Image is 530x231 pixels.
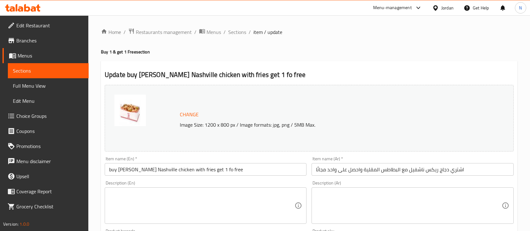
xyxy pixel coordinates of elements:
[136,28,192,36] span: Restaurants management
[16,157,84,165] span: Menu disclaimer
[3,220,19,228] span: Version:
[3,139,89,154] a: Promotions
[3,108,89,124] a: Choice Groups
[312,163,513,176] input: Enter name Ar
[105,163,306,176] input: Enter name En
[249,28,251,36] li: /
[8,93,89,108] a: Edit Menu
[441,4,454,11] div: Jordan
[16,203,84,210] span: Grocery Checklist
[19,220,29,228] span: 1.0.0
[13,67,84,74] span: Sections
[194,28,196,36] li: /
[253,28,282,36] span: item / update
[16,188,84,195] span: Coverage Report
[3,154,89,169] a: Menu disclaimer
[3,124,89,139] a: Coupons
[16,22,84,29] span: Edit Restaurant
[16,127,84,135] span: Coupons
[3,18,89,33] a: Edit Restaurant
[3,33,89,48] a: Branches
[16,112,84,120] span: Choice Groups
[3,48,89,63] a: Menus
[519,4,522,11] span: N
[8,63,89,78] a: Sections
[16,37,84,44] span: Branches
[8,78,89,93] a: Full Menu View
[13,82,84,90] span: Full Menu View
[114,95,146,126] img: 941a99d90a7f4c1ebba9a00fd638924887641850423.jpg
[228,28,246,36] a: Sections
[16,142,84,150] span: Promotions
[373,4,412,12] div: Menu-management
[16,173,84,180] span: Upsell
[128,28,192,36] a: Restaurants management
[207,28,221,36] span: Menus
[177,121,469,129] p: Image Size: 1200 x 800 px / Image formats: jpg, png / 5MB Max.
[18,52,84,59] span: Menus
[101,49,517,55] h4: Buy 1 & get 1 Free section
[177,108,201,121] button: Change
[199,28,221,36] a: Menus
[180,110,199,119] span: Change
[224,28,226,36] li: /
[105,70,514,80] h2: Update buy [PERSON_NAME] Nashville chicken with fries get 1 fo free
[101,28,517,36] nav: breadcrumb
[13,97,84,105] span: Edit Menu
[124,28,126,36] li: /
[3,184,89,199] a: Coverage Report
[101,28,121,36] a: Home
[3,199,89,214] a: Grocery Checklist
[3,169,89,184] a: Upsell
